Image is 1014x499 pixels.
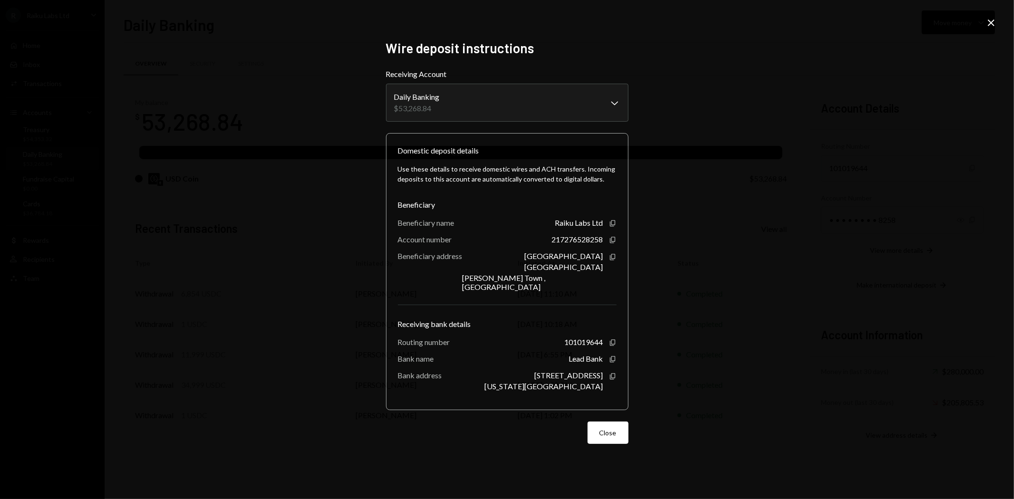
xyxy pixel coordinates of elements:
div: [STREET_ADDRESS] [535,371,603,380]
div: [PERSON_NAME] Town , [GEOGRAPHIC_DATA] [463,273,603,291]
div: Receiving bank details [398,318,617,330]
div: Lead Bank [569,354,603,363]
div: 101019644 [565,337,603,346]
div: Routing number [398,337,450,346]
div: Beneficiary name [398,218,454,227]
div: Bank address [398,371,442,380]
div: Beneficiary [398,199,617,211]
div: Domestic deposit details [398,145,479,156]
h2: Wire deposit instructions [386,39,628,58]
div: [US_STATE][GEOGRAPHIC_DATA] [485,382,603,391]
div: Raiku Labs Ltd [555,218,603,227]
div: 217276528258 [552,235,603,244]
button: Receiving Account [386,84,628,122]
button: Close [588,422,628,444]
div: [GEOGRAPHIC_DATA] [525,262,603,271]
div: [GEOGRAPHIC_DATA] [525,251,603,260]
div: Beneficiary address [398,251,463,260]
label: Receiving Account [386,68,628,80]
div: Use these details to receive domestic wires and ACH transfers. Incoming deposits to this account ... [398,164,617,184]
div: Account number [398,235,452,244]
div: Bank name [398,354,434,363]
